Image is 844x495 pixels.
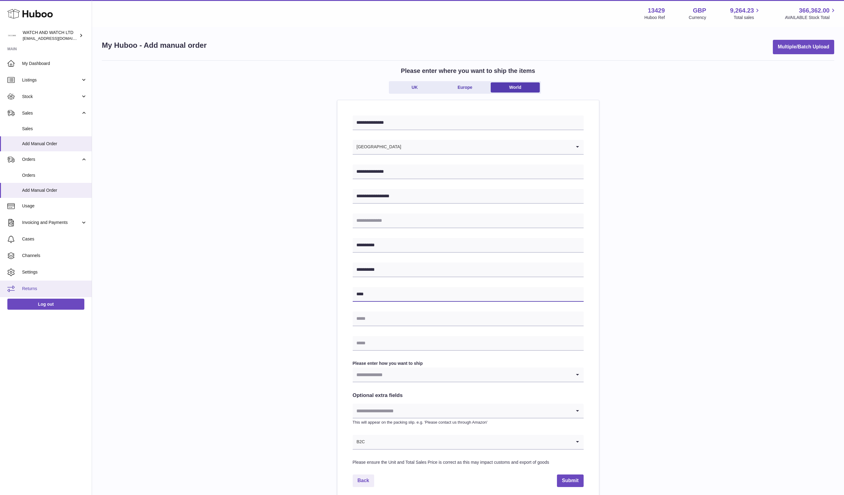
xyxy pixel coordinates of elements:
span: Sales [22,110,81,116]
h2: Optional extra fields [353,392,584,399]
input: Search for option [401,140,571,154]
button: Submit [557,474,583,487]
span: Cases [22,236,87,242]
div: Please ensure the Unit and Total Sales Price is correct as this may impact customs and export of ... [353,459,584,465]
a: 9,264.23 Total sales [730,6,761,21]
span: Channels [22,253,87,259]
span: AVAILABLE Stock Total [785,15,837,21]
span: 9,264.23 [730,6,754,15]
div: Huboo Ref [644,15,665,21]
input: Search for option [353,368,571,382]
div: WATCH AND WATCH LTD [23,30,78,41]
span: Add Manual Order [22,187,87,193]
span: [EMAIL_ADDRESS][DOMAIN_NAME] [23,36,90,41]
div: Search for option [353,368,584,382]
span: Stock [22,94,81,100]
img: baris@watchandwatch.co.uk [7,31,17,40]
span: B2C [353,435,365,449]
div: Search for option [353,140,584,155]
span: Orders [22,172,87,178]
div: Search for option [353,435,584,450]
span: My Dashboard [22,61,87,66]
a: 366,362.00 AVAILABLE Stock Total [785,6,837,21]
span: 366,362.00 [799,6,830,15]
a: Europe [440,82,489,93]
label: Please enter how you want to ship [353,361,584,366]
div: Currency [689,15,706,21]
button: Multiple/Batch Upload [773,40,834,54]
h1: My Huboo - Add manual order [102,40,207,50]
span: Sales [22,126,87,132]
a: Log out [7,299,84,310]
a: Back [353,474,374,487]
span: Orders [22,157,81,162]
span: Returns [22,286,87,292]
a: World [491,82,540,93]
p: This will appear on the packing slip. e.g. 'Please contact us through Amazon' [353,420,584,425]
span: [GEOGRAPHIC_DATA] [353,140,402,154]
h2: Please enter where you want to ship the items [401,67,535,75]
span: Usage [22,203,87,209]
span: Listings [22,77,81,83]
span: Settings [22,269,87,275]
strong: GBP [693,6,706,15]
a: UK [390,82,439,93]
input: Search for option [365,435,571,449]
span: Invoicing and Payments [22,220,81,225]
input: Search for option [353,404,571,418]
span: Total sales [734,15,761,21]
span: Add Manual Order [22,141,87,147]
div: Search for option [353,404,584,418]
strong: 13429 [648,6,665,15]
